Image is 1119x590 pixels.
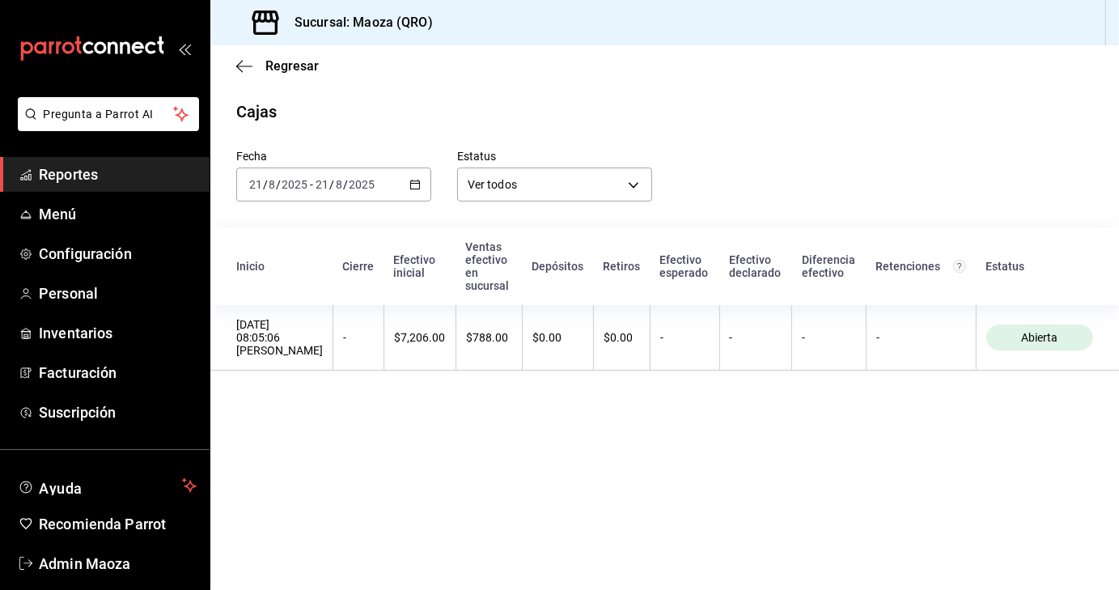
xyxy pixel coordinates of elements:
[11,117,199,134] a: Pregunta a Parrot AI
[236,100,278,124] div: Cajas
[39,553,197,575] span: Admin Maoza
[236,318,323,357] div: [DATE] 08:05:06 [PERSON_NAME]
[729,253,782,279] div: Efectivo declarado
[236,58,319,74] button: Regresar
[276,178,281,191] span: /
[343,260,375,273] div: Cierre
[394,331,446,344] div: $7,206.00
[335,178,343,191] input: --
[281,178,308,191] input: ----
[268,178,276,191] input: --
[39,322,197,344] span: Inventarios
[236,151,431,163] label: Fecha
[310,178,313,191] span: -
[39,513,197,535] span: Recomienda Parrot
[394,253,447,279] div: Efectivo inicial
[18,97,199,131] button: Pregunta a Parrot AI
[236,260,324,273] div: Inicio
[44,106,174,123] span: Pregunta a Parrot AI
[532,331,583,344] div: $0.00
[457,151,652,163] label: Estatus
[457,168,652,202] div: Ver todos
[876,331,966,344] div: -
[263,178,268,191] span: /
[39,362,197,384] span: Facturación
[348,178,375,191] input: ----
[875,260,966,273] div: Retenciones
[603,260,640,273] div: Retiros
[802,253,857,279] div: Diferencia efectivo
[660,331,710,344] div: -
[265,58,319,74] span: Regresar
[1015,331,1064,344] span: Abierta
[343,331,374,344] div: -
[248,178,263,191] input: --
[39,203,197,225] span: Menú
[315,178,329,191] input: --
[178,42,191,55] button: open_drawer_menu
[39,401,197,423] span: Suscripción
[39,476,176,495] span: Ayuda
[329,178,334,191] span: /
[39,243,197,265] span: Configuración
[659,253,710,279] div: Efectivo esperado
[282,13,433,32] h3: Sucursal: Maoza (QRO)
[802,331,856,344] div: -
[39,282,197,304] span: Personal
[985,260,1093,273] div: Estatus
[604,331,640,344] div: $0.00
[39,163,197,185] span: Reportes
[730,331,782,344] div: -
[343,178,348,191] span: /
[465,240,512,292] div: Ventas efectivo en sucursal
[466,331,512,344] div: $788.00
[953,260,966,273] svg: Total de retenciones de propinas registradas
[532,260,583,273] div: Depósitos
